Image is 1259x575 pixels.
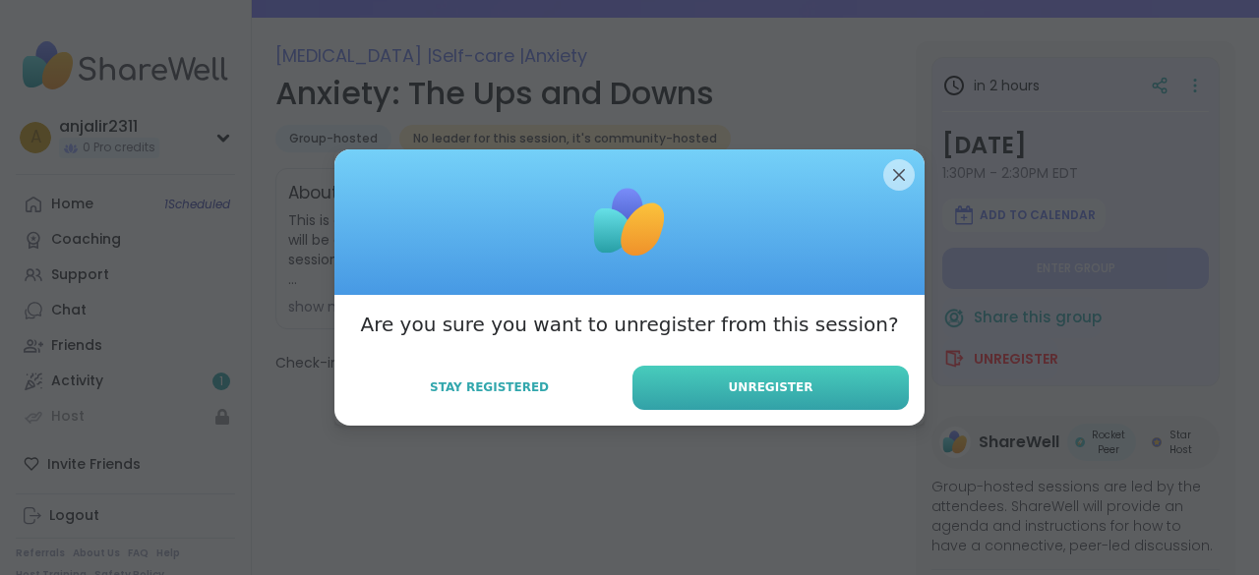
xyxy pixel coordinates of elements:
[360,311,898,338] h3: Are you sure you want to unregister from this session?
[350,367,629,408] button: Stay Registered
[632,366,909,410] button: Unregister
[729,378,813,396] span: Unregister
[430,378,549,396] span: Stay Registered
[580,173,679,271] img: ShareWell Logomark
